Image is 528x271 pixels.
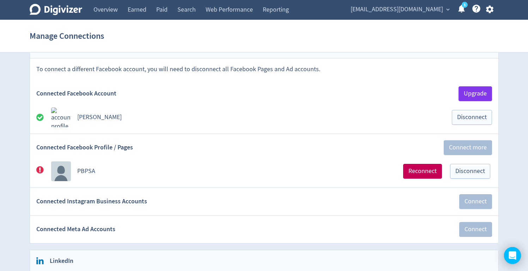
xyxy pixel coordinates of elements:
[397,164,444,179] a: Reconnect
[36,166,51,177] div: Facebook informed us that there is an issue with your account and you would need to reconnect.
[351,4,443,15] span: [EMAIL_ADDRESS][DOMAIN_NAME]
[457,114,487,121] span: Disconnect
[444,140,492,155] button: Connect more
[408,168,437,174] span: Reconnect
[30,25,104,47] h1: Manage Connections
[36,143,133,152] span: Connected Facebook Profile / Pages
[449,144,487,151] span: Connect more
[459,222,492,237] button: Connect
[459,194,492,209] button: Connect
[459,86,492,101] button: Upgrade
[403,164,442,179] button: Reconnect
[77,167,95,175] a: PBPSA
[504,247,521,264] div: Open Intercom Messenger
[77,113,122,121] a: [PERSON_NAME]
[36,225,115,234] span: Connected Meta Ad Accounts
[463,2,465,7] text: 5
[464,91,487,97] span: Upgrade
[51,161,71,181] img: Avatar for PBPSA
[51,107,71,127] img: account profile
[452,110,492,125] button: Disconnect
[36,89,116,98] span: Connected Facebook Account
[348,4,451,15] button: [EMAIL_ADDRESS][DOMAIN_NAME]
[445,6,451,13] span: expand_more
[465,198,487,205] span: Connect
[30,58,498,80] div: To connect a different Facebook account, you will need to disconnect all Facebook Pages and Ad ac...
[450,164,490,179] button: Disconnect
[462,2,468,8] a: 5
[455,168,485,174] span: Disconnect
[45,257,73,265] h2: LinkedIn
[465,226,487,233] span: Connect
[36,197,147,206] span: Connected Instagram Business Accounts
